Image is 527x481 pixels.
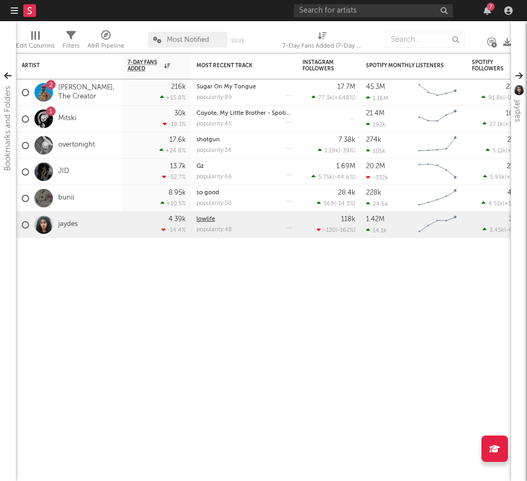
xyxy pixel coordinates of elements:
[414,159,461,185] svg: Chart title
[484,6,491,15] button: 7
[168,216,186,223] div: 4.39k
[196,216,215,222] a: lowlife
[196,95,232,101] div: popularity: 89
[2,86,14,171] div: Bookmarks and Folders
[507,189,525,196] div: 48.2k
[170,163,186,170] div: 13.7k
[481,94,525,101] div: ( )
[334,175,354,180] span: -44.6 %
[414,132,461,159] svg: Chart title
[282,40,362,52] div: 7-Day Fans Added (7-Day Fans Added)
[488,95,503,101] span: 91.8k
[196,190,219,196] a: so good
[58,220,78,229] a: jaydes
[196,84,292,90] div: Sugar On My Tongue
[366,189,381,196] div: 228k
[507,163,525,170] div: 2.21M
[504,201,523,207] span: +15.2 %
[318,95,333,101] span: 77.3k
[490,175,505,180] span: 5.95k
[507,148,523,154] span: +99 %
[196,227,232,233] div: popularity: 48
[487,3,495,11] div: 7
[58,167,69,176] a: JID
[128,59,162,72] span: 7-Day Fans Added
[196,216,292,222] div: lowlife
[317,200,355,207] div: ( )
[414,106,461,132] svg: Chart title
[341,216,355,223] div: 118k
[338,137,355,143] div: 7.38k
[366,95,388,102] div: 1.16M
[366,174,388,181] div: -332k
[366,216,385,223] div: 1.42M
[414,79,461,106] svg: Chart title
[58,84,117,102] a: [PERSON_NAME], The Creator
[336,163,355,170] div: 1.69M
[506,110,525,117] div: 10.9M
[87,26,124,57] div: A&R Pipeline
[196,84,256,90] a: Sugar On My Tongue
[385,32,465,48] input: Search...
[162,226,186,233] div: -14.4 %
[196,121,231,127] div: popularity: 45
[196,111,292,116] div: Coyote, My Little Brother - Spotify Singles
[337,228,354,233] span: -162 %
[324,228,336,233] span: -120
[472,59,509,72] div: Spotify Followers
[196,174,232,180] div: popularity: 66
[302,59,340,72] div: Instagram Followers
[196,148,231,153] div: popularity: 34
[231,38,245,44] button: Save
[16,26,55,57] div: Edit Columns
[506,175,523,180] span: +0.2 %
[311,94,355,101] div: ( )
[505,95,523,101] span: -0.01 %
[366,148,386,155] div: 105k
[338,189,355,196] div: 28.4k
[317,226,355,233] div: ( )
[334,95,354,101] span: +648 %
[509,216,525,223] div: 368k
[340,148,354,154] span: -39 %
[366,201,388,207] div: 24.6k
[325,148,338,154] span: 1.19k
[366,84,385,90] div: 45.3M
[366,163,385,170] div: 20.2M
[159,147,186,154] div: +24.8 %
[58,194,74,203] a: bunii
[489,122,503,128] span: 27.1k
[483,121,525,128] div: ( )
[87,40,124,52] div: A&R Pipeline
[506,84,525,90] div: 23.8M
[22,62,101,69] div: Artist
[167,37,209,43] span: Most Notified
[366,121,386,128] div: 192k
[196,201,231,206] div: popularity: 50
[160,200,186,207] div: +10.5 %
[58,114,76,123] a: Mitski
[196,190,292,196] div: so good
[174,110,186,117] div: 30k
[366,137,381,143] div: 274k
[483,226,525,233] div: ( )
[486,147,525,154] div: ( )
[196,164,204,169] a: Gz
[168,189,186,196] div: 8.95k
[483,174,525,180] div: ( )
[196,62,276,69] div: Most Recent Track
[160,94,186,101] div: +55.8 %
[196,164,292,169] div: Gz
[337,84,355,90] div: 17.7M
[505,122,523,128] span: +13.1 %
[481,200,525,207] div: ( )
[489,228,504,233] span: 3.45k
[171,84,186,90] div: 216k
[311,174,355,180] div: ( )
[366,227,387,234] div: 14.1k
[162,174,186,180] div: -52.7 %
[196,137,221,143] a: shotgun.
[58,141,95,150] a: overtonight
[336,201,354,207] span: -14.3 %
[196,111,312,116] a: Coyote, My Little Brother - Spotify Singles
